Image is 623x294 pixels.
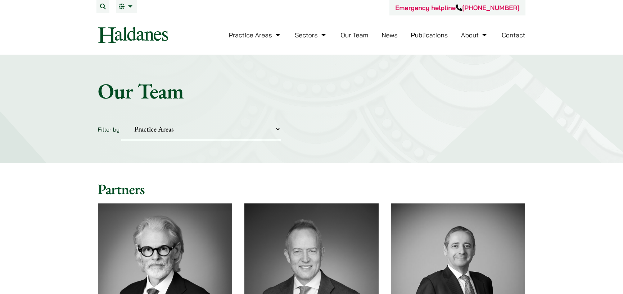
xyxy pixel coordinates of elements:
a: Sectors [295,31,327,39]
a: Publications [411,31,448,39]
a: Contact [502,31,525,39]
a: Practice Areas [229,31,282,39]
a: Our Team [340,31,368,39]
a: About [461,31,488,39]
img: Logo of Haldanes [98,27,168,43]
a: News [382,31,398,39]
h1: Our Team [98,78,525,104]
h2: Partners [98,180,525,198]
label: Filter by [98,126,120,133]
a: Emergency helpline[PHONE_NUMBER] [395,4,519,12]
a: EN [119,4,134,9]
